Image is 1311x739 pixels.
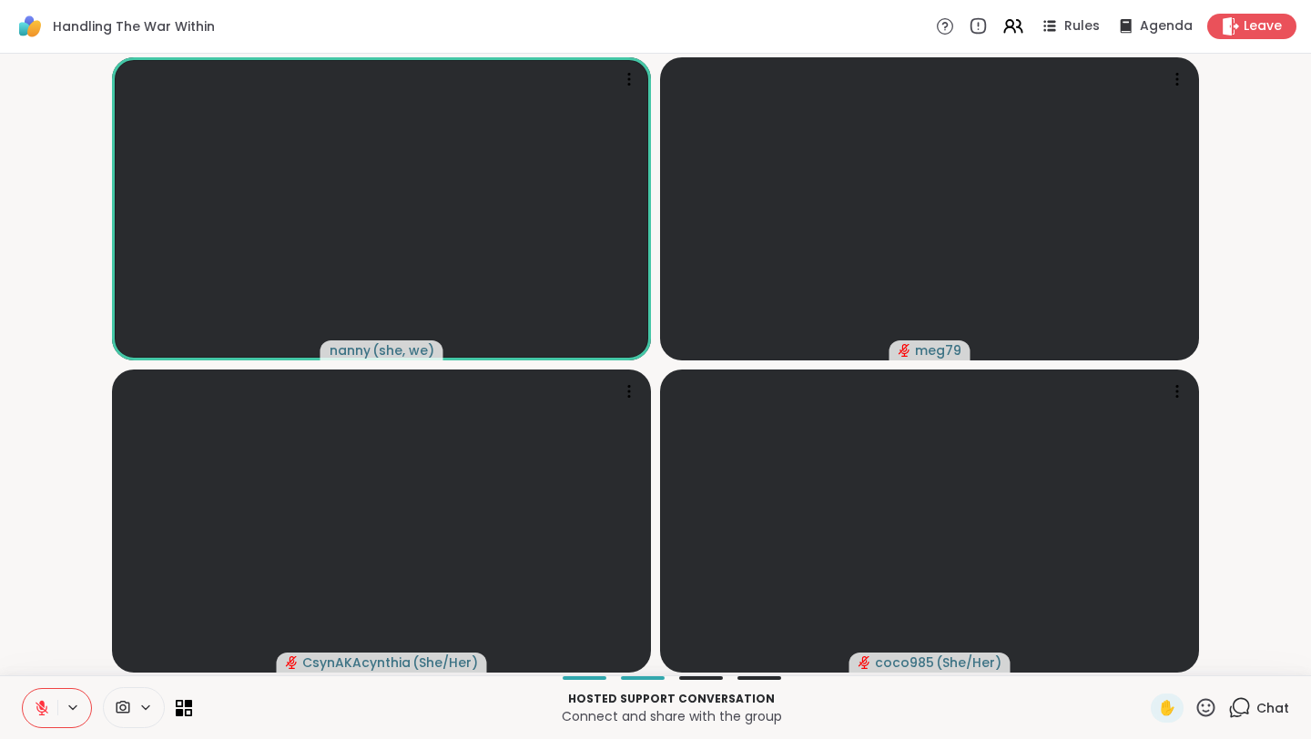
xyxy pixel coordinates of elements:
[412,653,478,672] span: ( She/Her )
[1256,699,1289,717] span: Chat
[286,656,299,669] span: audio-muted
[1140,17,1193,35] span: Agenda
[330,341,371,359] span: nanny
[1064,17,1100,35] span: Rules
[1244,17,1282,35] span: Leave
[203,691,1140,707] p: Hosted support conversation
[915,341,961,359] span: meg79
[936,653,1001,672] span: ( She/Her )
[15,11,46,42] img: ShareWell Logomark
[1158,697,1176,719] span: ✋
[53,17,215,35] span: Handling The War Within
[302,653,411,672] span: CsynAKAcynthia
[875,653,934,672] span: coco985
[899,344,911,357] span: audio-muted
[203,707,1140,725] p: Connect and share with the group
[372,341,434,359] span: ( she, we )
[859,656,871,669] span: audio-muted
